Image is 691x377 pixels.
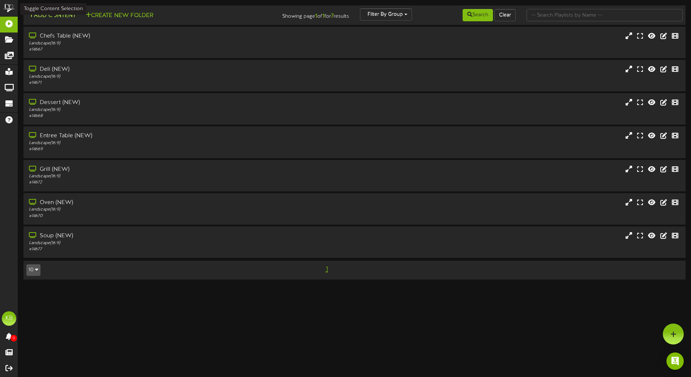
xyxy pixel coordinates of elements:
[26,11,78,20] button: Add Content
[29,40,294,47] div: Landscape ( 16:9 )
[29,146,294,152] div: # 14669
[29,179,294,186] div: # 14672
[29,113,294,119] div: # 14668
[29,74,294,80] div: Landscape ( 16:9 )
[29,80,294,86] div: # 14671
[29,165,294,174] div: Grill (NEW)
[29,240,294,246] div: Landscape ( 16:9 )
[315,13,317,19] strong: 1
[29,213,294,219] div: # 14670
[29,246,294,252] div: # 14677
[324,265,330,273] span: 1
[29,140,294,146] div: Landscape ( 16:9 )
[331,13,334,19] strong: 7
[29,199,294,207] div: Oven (NEW)
[29,99,294,107] div: Dessert (NEW)
[83,11,155,20] button: Create New Folder
[243,8,355,21] div: Showing page of for results
[2,311,16,326] div: KB
[322,13,325,19] strong: 1
[494,9,516,21] button: Clear
[26,264,40,276] button: 10
[29,232,294,240] div: Soup (NEW)
[29,65,294,74] div: Deli (NEW)
[29,173,294,179] div: Landscape ( 16:9 )
[360,8,412,21] button: Filter By Group
[463,9,493,21] button: Search
[29,107,294,113] div: Landscape ( 16:9 )
[29,207,294,213] div: Landscape ( 16:9 )
[29,47,294,53] div: # 14667
[29,132,294,140] div: Entree Table (NEW)
[527,9,683,21] input: -- Search Playlists by Name --
[666,352,684,370] div: Open Intercom Messenger
[10,335,17,342] span: 0
[29,32,294,40] div: Chefs Table (NEW)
